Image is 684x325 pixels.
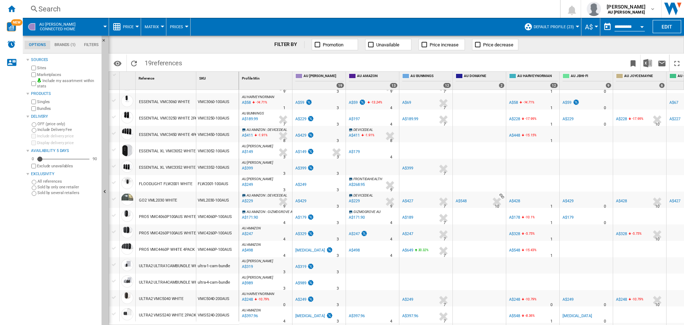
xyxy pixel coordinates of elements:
[401,72,452,90] div: AU BUNNINGS 12 offers sold by AU BUNNINGS
[113,18,137,36] div: Price
[509,100,518,105] div: A$58
[7,40,16,49] img: alerts-logo.svg
[361,230,368,237] img: promotionV3.png
[563,100,571,105] div: A$59
[137,72,196,83] div: Reference Sort None
[348,247,360,254] div: A$498
[295,100,304,105] div: A$59
[294,165,314,172] div: A$399
[37,133,99,139] label: Include delivery price
[508,247,520,254] div: A$548
[359,99,366,105] img: promotionV3.png
[307,148,314,154] img: promotionV3.png
[563,314,592,318] div: [MEDICAL_DATA]
[196,93,239,110] div: VMC3060-100AUS
[365,133,372,137] span: -1.91
[402,199,413,203] div: A$427
[607,3,646,10] span: [PERSON_NAME]
[563,117,574,121] div: A$229
[31,66,36,70] input: Sites
[295,264,306,269] div: A$319
[561,214,574,221] div: A$179
[508,296,520,303] div: A$248
[283,88,285,95] div: Delivery Time : 9 days
[121,72,135,83] div: Sort None
[401,214,413,221] div: A$189
[600,20,615,34] button: md-calendar
[357,73,398,80] span: AU AMAZON
[604,121,606,128] div: Delivery Time : 0 day
[7,22,16,31] img: wise-card.svg
[37,72,99,77] label: Marketplaces
[294,296,314,303] div: A$249
[550,105,553,112] div: Delivery Time : 1 day
[326,247,333,253] img: promotionV3.png
[585,18,596,36] button: A$
[349,199,360,203] div: A$229
[145,18,162,36] div: Matrix
[170,18,187,36] div: Prices
[294,280,314,287] div: A$989
[561,99,580,106] div: A$59
[123,25,134,29] span: Price
[349,149,360,154] div: A$179
[669,199,680,203] div: A$427
[11,19,22,26] span: NEW
[307,263,314,269] img: promotionV3.png
[31,100,36,104] input: Singles
[444,121,446,128] div: Delivery Time : 7 days
[524,116,529,124] i: %
[196,142,239,159] div: VMC3052-100AUS
[509,199,520,203] div: A$428
[364,132,368,141] i: %
[295,248,325,253] div: [MEDICAL_DATA]
[294,99,312,106] div: A$59
[123,18,137,36] button: Price
[307,280,314,286] img: promotionV3.png
[31,164,36,168] input: Display delivery price
[247,128,265,132] span: AU AMAZON
[508,214,520,221] div: A$178
[294,72,346,90] div: AU [PERSON_NAME] 19 offers sold by AU ARLO
[31,72,36,77] input: Marketplaces
[508,99,518,106] div: A$58
[31,79,36,88] input: Include my assortment within stats
[636,19,648,32] button: Open calendar
[456,199,467,203] div: A$548
[561,72,613,90] div: AU JBHI-FI 9 offers sold by AU JBHI-FI
[348,99,366,106] div: A$59
[294,148,314,156] div: A$149
[337,105,339,112] div: Delivery Time : 3 days
[347,72,399,90] div: AU AMAZON 13 offers sold by AU AMAZON
[295,281,306,285] div: A$989
[483,42,513,47] span: Price decrease
[509,314,520,318] div: A$548
[655,55,669,71] button: Send this report by email
[430,42,458,47] span: Price increase
[39,18,83,36] button: AU [PERSON_NAME]Connected home
[139,110,202,127] div: ESSENTIAL VMC3250 WHITE 2PACK
[561,116,574,123] div: A$229
[604,88,606,95] div: Delivery Time : 0 day
[294,198,306,205] div: A$429
[337,121,339,128] div: Delivery Time : 3 days
[283,121,285,128] div: Delivery Time : 7 days
[50,41,80,49] md-tab-item: Brands (1)
[587,2,601,16] img: profile.jpg
[670,55,684,71] button: Maximize
[353,128,373,132] span: DEVICEDEAL
[242,144,273,148] span: AU [PERSON_NAME]
[295,215,306,220] div: A$179
[550,121,553,128] div: Delivery Time : 1 day
[419,39,465,50] button: Price increase
[508,230,520,238] div: A$328
[102,36,110,49] button: Hide
[241,99,251,106] div: Last updated : Thursday, 2 October 2025 06:24
[348,198,360,205] div: A$229
[294,116,314,123] div: A$229
[31,57,99,63] div: Sources
[669,117,680,121] div: A$227
[653,20,681,33] button: Edit
[242,76,260,80] span: Profile Min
